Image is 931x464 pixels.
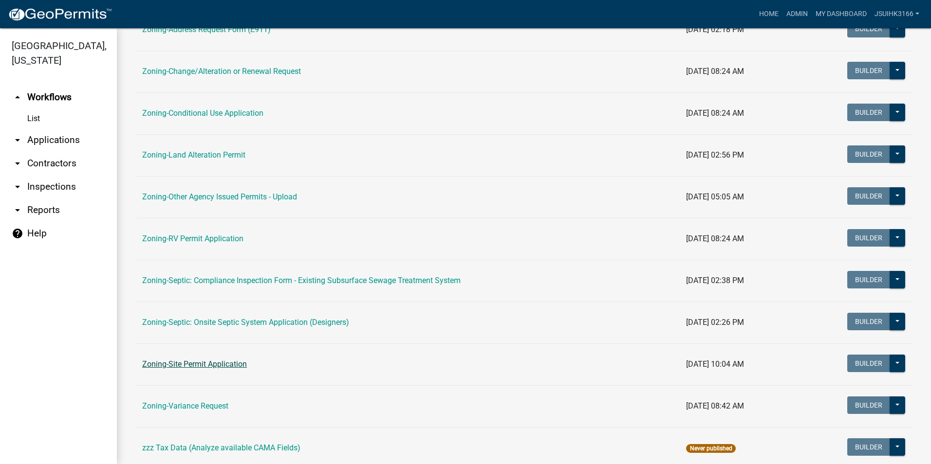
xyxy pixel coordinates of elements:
[847,396,890,414] button: Builder
[847,104,890,121] button: Builder
[686,401,744,410] span: [DATE] 08:42 AM
[142,401,228,410] a: Zoning-Variance Request
[12,204,23,216] i: arrow_drop_down
[686,318,744,327] span: [DATE] 02:26 PM
[755,5,782,23] a: Home
[12,158,23,169] i: arrow_drop_down
[12,134,23,146] i: arrow_drop_down
[686,234,744,243] span: [DATE] 08:24 AM
[686,108,744,118] span: [DATE] 08:24 AM
[142,276,461,285] a: Zoning-Septic: Compliance Inspection Form - Existing Subsurface Sewage Treatment System
[812,5,871,23] a: My Dashboard
[847,313,890,330] button: Builder
[142,25,271,34] a: Zoning-Address Request Form (E911)
[782,5,812,23] a: Admin
[142,443,300,452] a: zzz Tax Data (Analyze available CAMA Fields)
[686,25,744,34] span: [DATE] 02:18 PM
[847,62,890,79] button: Builder
[871,5,923,23] a: Jsuihk3166
[12,228,23,239] i: help
[142,318,349,327] a: Zoning-Septic: Onsite Septic System Application (Designers)
[847,20,890,37] button: Builder
[847,145,890,163] button: Builder
[847,271,890,288] button: Builder
[847,229,890,247] button: Builder
[12,91,23,103] i: arrow_drop_up
[142,359,247,369] a: Zoning-Site Permit Application
[142,234,243,243] a: Zoning-RV Permit Application
[686,192,744,201] span: [DATE] 05:05 AM
[142,192,297,201] a: Zoning-Other Agency Issued Permits - Upload
[847,438,890,456] button: Builder
[847,355,890,372] button: Builder
[686,276,744,285] span: [DATE] 02:38 PM
[686,150,744,160] span: [DATE] 02:56 PM
[142,150,245,160] a: Zoning-Land Alteration Permit
[847,187,890,205] button: Builder
[686,444,735,453] span: Never published
[686,67,744,76] span: [DATE] 08:24 AM
[686,359,744,369] span: [DATE] 10:04 AM
[142,108,263,118] a: Zoning-Conditional Use Application
[12,181,23,193] i: arrow_drop_down
[142,67,301,76] a: Zoning-Change/Alteration or Renewal Request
